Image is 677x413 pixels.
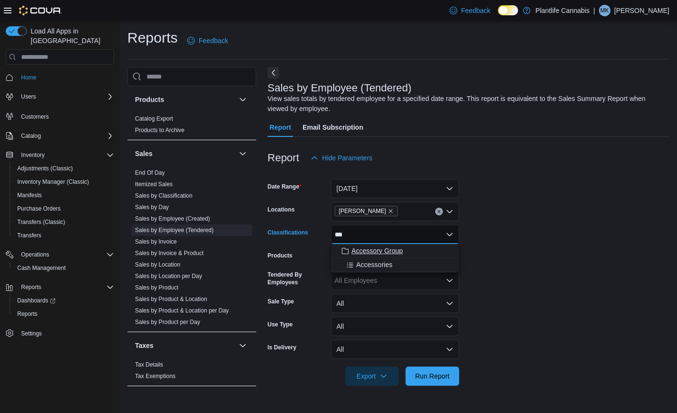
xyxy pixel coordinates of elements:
[268,321,293,328] label: Use Type
[446,208,453,215] button: Open list of options
[135,227,214,234] a: Sales by Employee (Tendered)
[27,26,114,45] span: Load All Apps in [GEOGRAPHIC_DATA]
[135,296,207,302] a: Sales by Product & Location
[356,260,392,269] span: Accessories
[303,118,363,137] span: Email Subscription
[135,203,169,211] span: Sales by Day
[135,127,184,134] a: Products to Archive
[10,215,118,229] button: Transfers (Classic)
[2,90,118,103] button: Users
[461,6,490,15] span: Feedback
[17,297,56,304] span: Dashboards
[17,232,41,239] span: Transfers
[17,205,61,212] span: Purchase Orders
[135,115,173,123] span: Catalog Export
[268,271,327,286] label: Tendered By Employees
[331,340,459,359] button: All
[135,238,177,245] a: Sales by Invoice
[127,28,178,47] h1: Reports
[600,5,609,16] span: MK
[135,295,207,303] span: Sales by Product & Location
[13,216,114,228] span: Transfers (Classic)
[331,244,459,258] button: Accessory Group
[446,231,453,238] button: Close list of options
[339,206,386,216] span: [PERSON_NAME]
[17,72,40,83] a: Home
[135,261,181,268] a: Sales by Location
[135,95,235,104] button: Products
[135,341,235,350] button: Taxes
[345,367,399,386] button: Export
[10,202,118,215] button: Purchase Orders
[10,261,118,275] button: Cash Management
[135,273,202,279] a: Sales by Location per Day
[10,189,118,202] button: Manifests
[13,176,114,188] span: Inventory Manager (Classic)
[13,163,77,174] a: Adjustments (Classic)
[614,5,669,16] p: [PERSON_NAME]
[135,272,202,280] span: Sales by Location per Day
[135,307,229,314] span: Sales by Product & Location per Day
[17,71,114,83] span: Home
[135,319,200,325] a: Sales by Product per Day
[13,190,45,201] a: Manifests
[331,244,459,272] div: Choose from the following options
[307,148,376,167] button: Hide Parameters
[331,317,459,336] button: All
[135,192,192,199] a: Sales by Classification
[21,251,49,258] span: Operations
[135,261,181,268] span: Sales by Location
[13,262,114,274] span: Cash Management
[415,371,450,381] span: Run Report
[127,359,256,386] div: Taxes
[237,340,248,351] button: Taxes
[10,294,118,307] a: Dashboards
[10,307,118,321] button: Reports
[2,70,118,84] button: Home
[2,326,118,340] button: Settings
[135,284,179,291] a: Sales by Product
[13,295,59,306] a: Dashboards
[237,148,248,159] button: Sales
[135,307,229,314] a: Sales by Product & Location per Day
[13,176,93,188] a: Inventory Manager (Classic)
[17,249,114,260] span: Operations
[446,277,453,284] button: Open list of options
[21,132,41,140] span: Catalog
[13,163,114,174] span: Adjustments (Classic)
[599,5,610,16] div: Matt Kutera
[435,208,443,215] button: Clear input
[2,280,118,294] button: Reports
[135,215,210,223] span: Sales by Employee (Created)
[135,226,214,234] span: Sales by Employee (Tendered)
[331,179,459,198] button: [DATE]
[13,230,45,241] a: Transfers
[13,262,69,274] a: Cash Management
[331,258,459,272] button: Accessories
[13,190,114,201] span: Manifests
[388,208,394,214] button: Remove Leduc from selection in this group
[406,367,459,386] button: Run Report
[135,149,153,158] h3: Sales
[13,295,114,306] span: Dashboards
[135,341,154,350] h3: Taxes
[135,169,165,176] a: End Of Day
[135,204,169,211] a: Sales by Day
[13,203,65,214] a: Purchase Orders
[135,318,200,326] span: Sales by Product per Day
[135,238,177,246] span: Sales by Invoice
[17,149,48,161] button: Inventory
[268,252,293,259] label: Products
[135,373,176,380] a: Tax Exemptions
[268,298,294,305] label: Sale Type
[17,91,114,102] span: Users
[199,36,228,45] span: Feedback
[17,310,37,318] span: Reports
[13,203,114,214] span: Purchase Orders
[268,94,665,114] div: View sales totals by tendered employee for a specified date range. This report is equivalent to t...
[21,330,42,337] span: Settings
[135,126,184,134] span: Products to Archive
[331,294,459,313] button: All
[2,109,118,123] button: Customers
[21,283,41,291] span: Reports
